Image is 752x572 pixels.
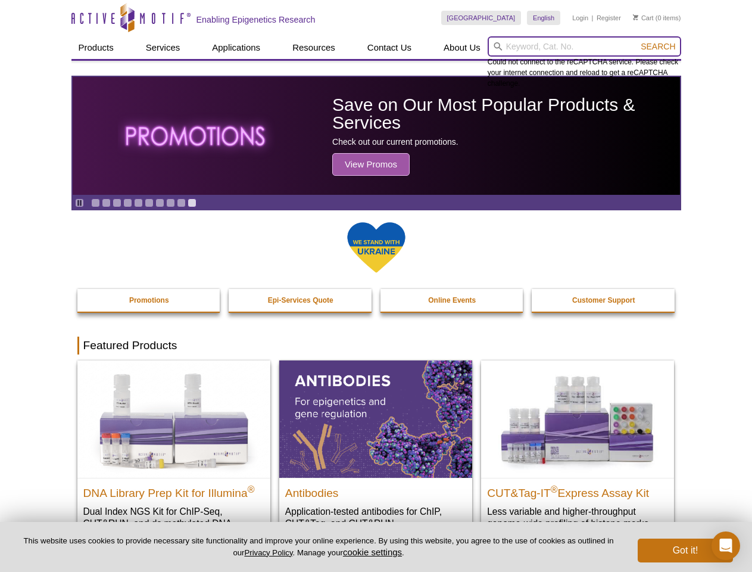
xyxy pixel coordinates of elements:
li: | [592,11,594,25]
sup: ® [248,484,255,494]
a: Resources [285,36,342,59]
a: Contact Us [360,36,419,59]
a: Toggle autoplay [75,198,84,207]
a: Go to slide 8 [166,198,175,207]
a: Login [572,14,588,22]
a: Go to slide 1 [91,198,100,207]
img: Your Cart [633,14,638,20]
a: Go to slide 6 [145,198,154,207]
a: Go to slide 9 [177,198,186,207]
button: Got it! [638,539,733,562]
a: Register [597,14,621,22]
span: View Promos [332,153,410,176]
strong: Customer Support [572,296,635,304]
img: All Antibodies [279,360,472,477]
a: Go to slide 4 [123,198,132,207]
p: This website uses cookies to provide necessary site functionality and improve your online experie... [19,536,618,558]
a: Cart [633,14,654,22]
strong: Promotions [129,296,169,304]
sup: ® [551,484,558,494]
a: Go to slide 5 [134,198,143,207]
a: Privacy Policy [244,548,292,557]
a: Go to slide 10 [188,198,196,207]
h2: DNA Library Prep Kit for Illumina [83,481,264,499]
a: Promotions [77,289,221,312]
a: Applications [205,36,267,59]
p: Less variable and higher-throughput genome-wide profiling of histone marks​. [487,505,668,530]
li: (0 items) [633,11,681,25]
img: We Stand With Ukraine [347,221,406,274]
strong: Epi-Services Quote [268,296,333,304]
h2: Antibodies [285,481,466,499]
img: CUT&Tag-IT® Express Assay Kit [481,360,674,477]
a: Services [139,36,188,59]
a: Go to slide 3 [113,198,121,207]
div: Could not connect to the reCAPTCHA service. Please check your internet connection and reload to g... [488,36,681,89]
img: DNA Library Prep Kit for Illumina [77,360,270,477]
a: English [527,11,560,25]
a: About Us [436,36,488,59]
h2: CUT&Tag-IT Express Assay Kit [487,481,668,499]
a: DNA Library Prep Kit for Illumina DNA Library Prep Kit for Illumina® Dual Index NGS Kit for ChIP-... [77,360,270,553]
button: cookie settings [343,547,402,557]
a: [GEOGRAPHIC_DATA] [441,11,522,25]
article: Save on Our Most Popular Products & Services [73,77,680,195]
a: All Antibodies Antibodies Application-tested antibodies for ChIP, CUT&Tag, and CUT&RUN. [279,360,472,541]
a: CUT&Tag-IT® Express Assay Kit CUT&Tag-IT®Express Assay Kit Less variable and higher-throughput ge... [481,360,674,541]
a: The word promotions written in all caps with a glowing effect Save on Our Most Popular Products &... [73,77,680,195]
strong: Online Events [428,296,476,304]
img: The word promotions written in all caps with a glowing effect [118,105,275,166]
span: Search [641,42,675,51]
p: Check out our current promotions. [332,136,673,147]
button: Search [637,41,679,52]
a: Go to slide 7 [155,198,164,207]
h2: Enabling Epigenetics Research [196,14,316,25]
h2: Featured Products [77,337,675,355]
div: Open Intercom Messenger [712,531,740,560]
a: Go to slide 2 [102,198,111,207]
h2: Save on Our Most Popular Products & Services [332,96,673,132]
a: Online Events [380,289,525,312]
p: Application-tested antibodies for ChIP, CUT&Tag, and CUT&RUN. [285,505,466,530]
a: Products [71,36,121,59]
input: Keyword, Cat. No. [488,36,681,57]
a: Customer Support [532,289,676,312]
a: Epi-Services Quote [229,289,373,312]
p: Dual Index NGS Kit for ChIP-Seq, CUT&RUN, and ds methylated DNA assays. [83,505,264,542]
